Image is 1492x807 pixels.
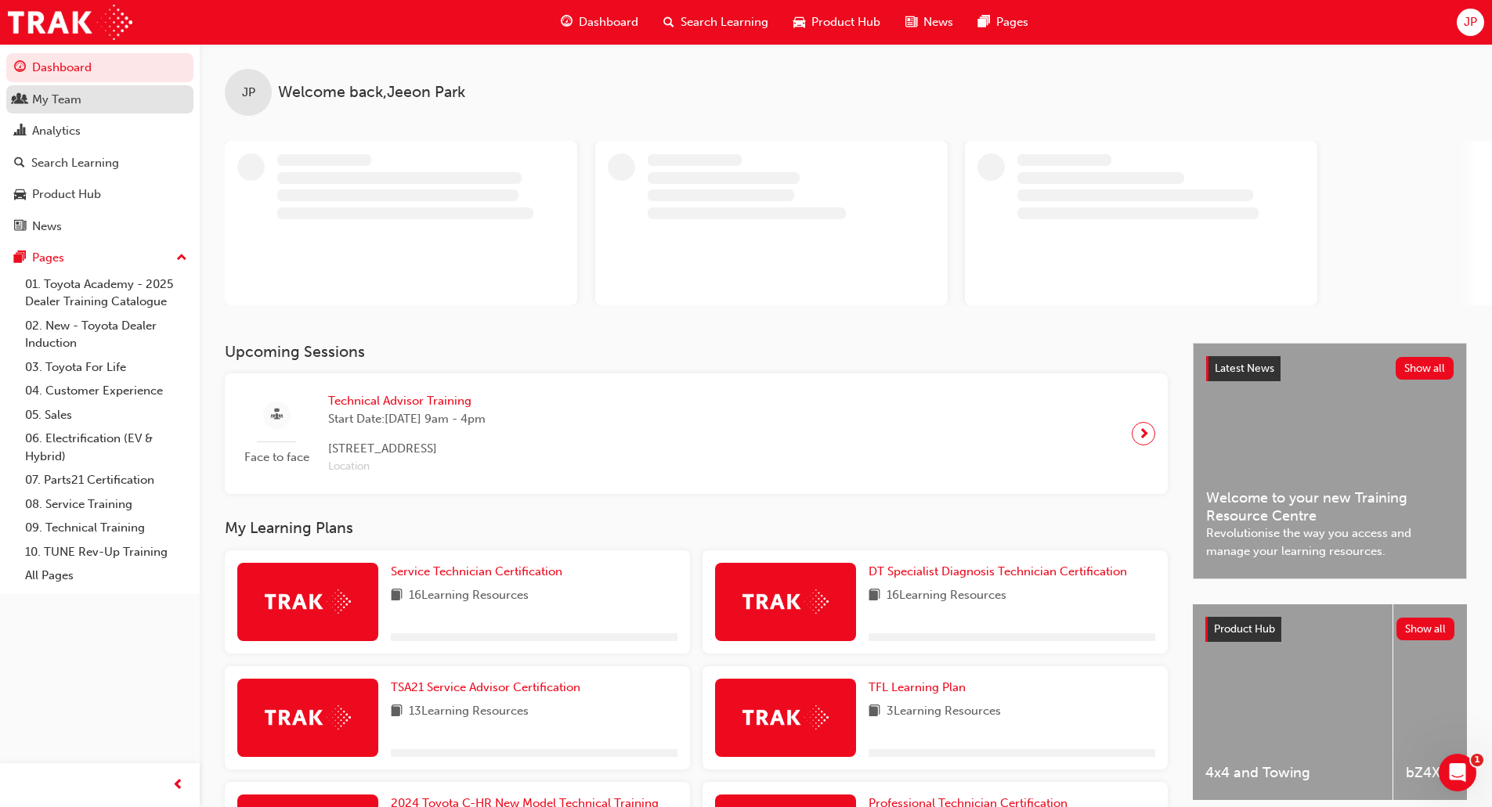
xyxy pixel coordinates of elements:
span: 16 Learning Resources [409,586,529,606]
a: 09. Technical Training [19,516,193,540]
span: Welcome to your new Training Resource Centre [1206,489,1454,524]
a: 02. New - Toyota Dealer Induction [19,314,193,355]
span: DT Specialist Diagnosis Technician Certification [869,564,1127,578]
a: My Team [6,85,193,114]
a: 07. Parts21 Certification [19,468,193,492]
button: Pages [6,243,193,272]
a: Dashboard [6,53,193,82]
span: book-icon [391,586,403,606]
span: News [923,13,953,31]
span: Start Date: [DATE] 9am - 4pm [328,410,486,428]
span: JP [242,84,255,102]
a: 10. TUNE Rev-Up Training [19,540,193,564]
span: Service Technician Certification [391,564,562,578]
a: DT Specialist Diagnosis Technician Certification [869,563,1133,581]
a: TSA21 Service Advisor Certification [391,679,587,697]
span: [STREET_ADDRESS] [328,440,486,458]
span: pages-icon [978,13,990,32]
span: search-icon [14,157,25,171]
img: Trak [742,589,829,614]
span: pages-icon [14,251,26,265]
div: News [32,218,62,236]
span: Location [328,458,486,476]
span: car-icon [14,188,26,202]
h3: Upcoming Sessions [225,343,1168,361]
a: TFL Learning Plan [869,679,972,697]
a: 05. Sales [19,403,193,427]
a: news-iconNews [893,6,966,38]
div: Product Hub [32,186,101,204]
span: car-icon [793,13,805,32]
button: JP [1457,9,1484,36]
a: Search Learning [6,149,193,178]
a: 04. Customer Experience [19,379,193,403]
span: guage-icon [561,13,573,32]
h3: My Learning Plans [225,519,1168,537]
span: Product Hub [1214,622,1275,636]
span: 1 [1471,754,1483,766]
img: Trak [8,5,132,40]
span: book-icon [391,702,403,722]
img: Trak [265,589,351,614]
button: DashboardMy TeamAnalyticsSearch LearningProduct HubNews [6,50,193,243]
a: 06. Electrification (EV & Hybrid) [19,427,193,468]
div: Search Learning [31,154,119,172]
button: Show all [1396,618,1455,640]
span: 16 Learning Resources [887,586,1006,606]
span: Revolutionise the way you access and manage your learning resources. [1206,524,1454,560]
a: News [6,212,193,241]
span: Pages [996,13,1028,31]
a: Latest NewsShow all [1206,356,1454,381]
span: Dashboard [579,13,638,31]
span: Welcome back , Jeeon Park [278,84,465,102]
span: book-icon [869,586,880,606]
a: 4x4 and Towing [1193,604,1393,800]
span: next-icon [1138,423,1150,445]
span: chart-icon [14,124,26,139]
span: TFL Learning Plan [869,680,966,694]
div: Analytics [32,122,81,140]
span: Technical Advisor Training [328,392,486,410]
span: 4x4 and Towing [1205,764,1380,782]
a: Face to faceTechnical Advisor TrainingStart Date:[DATE] 9am - 4pm[STREET_ADDRESS]Location [237,386,1155,481]
span: book-icon [869,702,880,722]
span: Face to face [237,449,316,467]
span: prev-icon [172,776,184,795]
a: 03. Toyota For Life [19,355,193,380]
span: TSA21 Service Advisor Certification [391,680,580,694]
a: All Pages [19,564,193,588]
a: Analytics [6,117,193,146]
div: My Team [32,91,81,109]
span: guage-icon [14,61,26,75]
img: Trak [265,705,351,730]
a: 01. Toyota Academy - 2025 Dealer Training Catalogue [19,272,193,314]
a: guage-iconDashboard [548,6,651,38]
a: Service Technician Certification [391,563,569,581]
a: Product Hub [6,180,193,209]
button: Show all [1396,357,1454,380]
a: 08. Service Training [19,492,193,517]
span: people-icon [14,93,26,107]
span: 13 Learning Resources [409,702,529,722]
span: up-icon [176,248,187,268]
span: search-icon [663,13,674,32]
span: news-icon [14,220,26,234]
span: Product Hub [811,13,880,31]
iframe: Intercom live chat [1439,754,1476,791]
span: sessionType_FACE_TO_FACE-icon [271,405,283,425]
a: pages-iconPages [966,6,1041,38]
span: Search Learning [681,13,768,31]
a: search-iconSearch Learning [651,6,781,38]
span: news-icon [905,13,917,32]
span: Latest News [1215,362,1274,375]
span: 3 Learning Resources [887,702,1001,722]
div: Pages [32,249,64,267]
a: Latest NewsShow allWelcome to your new Training Resource CentreRevolutionise the way you access a... [1193,343,1467,579]
a: car-iconProduct Hub [781,6,893,38]
a: Product HubShow all [1205,617,1454,642]
span: JP [1464,13,1477,31]
img: Trak [742,705,829,730]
